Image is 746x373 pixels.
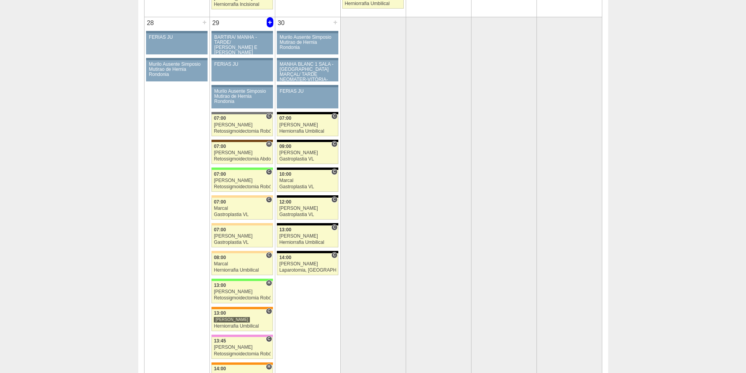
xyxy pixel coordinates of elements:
div: Key: São Luiz - SCS [211,307,273,309]
div: Key: Aviso [211,58,273,60]
div: 28 [145,17,157,29]
span: Hospital [266,280,272,286]
div: [PERSON_NAME] [279,150,336,155]
div: Herniorrafia Umbilical [345,1,401,6]
div: Key: Blanc [277,251,338,253]
span: 13:00 [214,310,226,316]
div: Key: São Luiz - SCS [211,362,273,365]
a: C 07:00 Marcal Gastroplastia VL [211,198,273,220]
div: Key: Bartira [211,223,273,225]
div: Key: Santa Joana [211,140,273,142]
span: Consultório [331,113,337,119]
div: Key: Aviso [146,31,207,33]
span: 10:00 [279,171,291,177]
a: C 07:00 [PERSON_NAME] Herniorrafia Umbilical [277,114,338,136]
div: Gastroplastia VL [279,157,336,162]
div: FERIAS JU [280,89,336,94]
span: Consultório [266,196,272,203]
span: 07:00 [214,115,226,121]
a: C 07:00 [PERSON_NAME] Retossigmoidectomia Robótica [211,170,273,192]
span: Hospital [266,141,272,147]
div: Key: Brasil [211,168,273,170]
span: 07:00 [214,144,226,149]
div: Key: Aviso [277,85,338,87]
div: Key: Santa Catarina [211,112,273,114]
div: [PERSON_NAME] [279,261,336,267]
div: Retossigmoidectomia Robótica [214,184,271,189]
div: Herniorrafia Umbilical [214,324,271,329]
div: Key: Aviso [211,85,273,87]
div: Key: Aviso [277,58,338,60]
span: 07:00 [214,171,226,177]
div: [PERSON_NAME] [279,206,336,211]
div: Key: Blanc [277,195,338,198]
span: 09:00 [279,144,291,149]
a: BARTIRA/ MANHÃ - TARDE/ [PERSON_NAME] E [PERSON_NAME] [211,33,273,54]
a: C 07:00 [PERSON_NAME] Retossigmoidectomia Robótica [211,114,273,136]
div: BARTIRA/ MANHÃ - TARDE/ [PERSON_NAME] E [PERSON_NAME] [214,35,270,56]
div: 30 [275,17,287,29]
div: [PERSON_NAME] [214,123,271,128]
a: 07:00 [PERSON_NAME] Gastroplastia VL [211,225,273,247]
span: 07:00 [279,115,291,121]
div: [PERSON_NAME] [214,150,271,155]
div: Key: Blanc [277,168,338,170]
div: + [201,17,208,27]
div: Key: Blanc [277,140,338,142]
span: 14:00 [279,255,291,260]
div: Retossigmoidectomia Robótica [214,351,271,357]
div: Retossigmoidectomia Abdominal VL [214,157,271,162]
div: Marcal [214,261,271,267]
a: C 13:00 [PERSON_NAME] Herniorrafia Umbilical [277,225,338,247]
span: Consultório [266,308,272,314]
div: Marcal [279,178,336,183]
a: C 08:00 Marcal Herniorrafia Umbilical [211,253,273,275]
div: + [332,17,339,27]
div: Gastroplastia VL [279,184,336,189]
div: Murilo Ausente Simposio Mutirao de Hernia Rondonia [149,62,205,77]
span: 13:00 [214,283,226,288]
div: 29 [210,17,222,29]
a: C 13:00 [PERSON_NAME] Herniorrafia Umbilical [211,309,273,331]
div: Gastroplastia VL [214,240,271,245]
a: H 07:00 [PERSON_NAME] Retossigmoidectomia Abdominal VL [211,142,273,164]
a: FERIAS JU [146,33,207,54]
span: 07:00 [214,199,226,205]
span: Consultório [266,169,272,175]
span: Consultório [266,252,272,258]
div: [PERSON_NAME] [214,178,271,183]
div: Key: Bartira [211,251,273,253]
div: Marcal [214,206,271,211]
div: Key: Aviso [211,31,273,33]
span: Consultório [331,169,337,175]
a: FERIAS JU [277,87,338,108]
div: Key: Brasil [211,279,273,281]
a: MANHÃ BLANC 1 SALA -[GEOGRAPHIC_DATA] MARÇAL/ TARDE NEOMATER-VITÓRIA-BARTIRA [277,60,338,81]
div: [PERSON_NAME] [279,123,336,128]
div: FERIAS JU [149,35,205,40]
span: 13:00 [279,227,291,232]
div: Herniorrafia Umbilical [279,129,336,134]
span: 12:00 [279,199,291,205]
div: [PERSON_NAME] [214,289,271,294]
div: [PERSON_NAME] [214,345,271,350]
a: C 14:00 [PERSON_NAME] Laparotomia, [GEOGRAPHIC_DATA], Drenagem, Bridas VL [277,253,338,275]
div: Retossigmoidectomia Robótica [214,296,271,301]
a: C 10:00 Marcal Gastroplastia VL [277,170,338,192]
div: Gastroplastia VL [279,212,336,217]
span: 14:00 [214,366,226,371]
div: + [267,17,273,27]
span: Hospital [266,364,272,370]
span: 07:00 [214,227,226,232]
span: Consultório [331,141,337,147]
div: FERIAS JU [214,62,270,67]
div: Key: Blanc [277,112,338,114]
div: [PERSON_NAME] [214,234,271,239]
span: Consultório [266,113,272,119]
div: Herniorrafia Umbilical [279,240,336,245]
div: Murilo Ausente Simposio Mutirao de Hernia Rondonia [280,35,336,50]
div: Murilo Ausente Simposio Mutirao de Hernia Rondonia [214,89,270,105]
div: Herniorrafia Umbilical [214,268,271,273]
div: Herniorrafia Incisional [214,2,271,7]
div: Key: Aviso [277,31,338,33]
